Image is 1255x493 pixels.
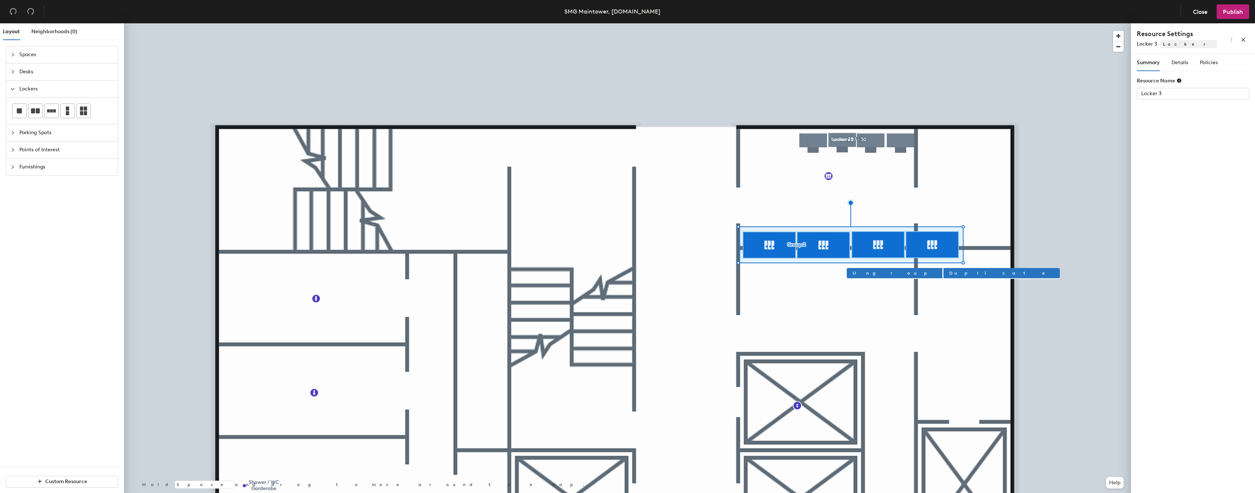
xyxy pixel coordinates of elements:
button: Close [1187,4,1214,19]
span: Ungroup [853,270,937,276]
span: Neighborhoods (0) [31,28,77,35]
span: Parking Spots [19,124,113,141]
button: Custom Resource [6,476,118,488]
span: Locker 3 [1137,41,1157,47]
span: Furnishings [19,159,113,175]
span: Details [1171,59,1188,66]
span: more [1229,37,1234,42]
span: collapsed [11,148,15,152]
button: Redo (⌘ + ⇧ + Z) [23,4,38,19]
span: Desks [19,63,113,80]
div: Resource Name [1137,78,1182,84]
button: Ungroup [847,268,942,278]
span: Custom Resource [45,478,87,485]
span: Spaces [19,46,113,63]
span: Summary [1137,59,1160,66]
button: Undo (⌘ + Z) [6,4,20,19]
span: collapsed [11,70,15,74]
span: Close [1193,8,1208,15]
span: close [1241,37,1246,42]
button: Help [1106,477,1124,489]
div: SMG Maintower, [DOMAIN_NAME] [564,7,660,16]
span: Lockers [1160,40,1240,48]
span: collapsed [11,165,15,169]
span: undo [9,8,17,15]
span: Policies [1200,59,1218,66]
span: Lockers [19,81,113,97]
h4: Resource Settings [1137,29,1217,39]
span: Layout [3,28,20,35]
button: Duplicate [943,268,1060,278]
button: Publish [1217,4,1249,19]
span: expanded [11,87,15,91]
span: collapsed [11,131,15,135]
span: Duplicate [949,270,1054,276]
span: collapsed [11,53,15,57]
span: Points of Interest [19,141,113,158]
input: Unknown Lockers [1137,88,1249,100]
span: Publish [1223,8,1243,15]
